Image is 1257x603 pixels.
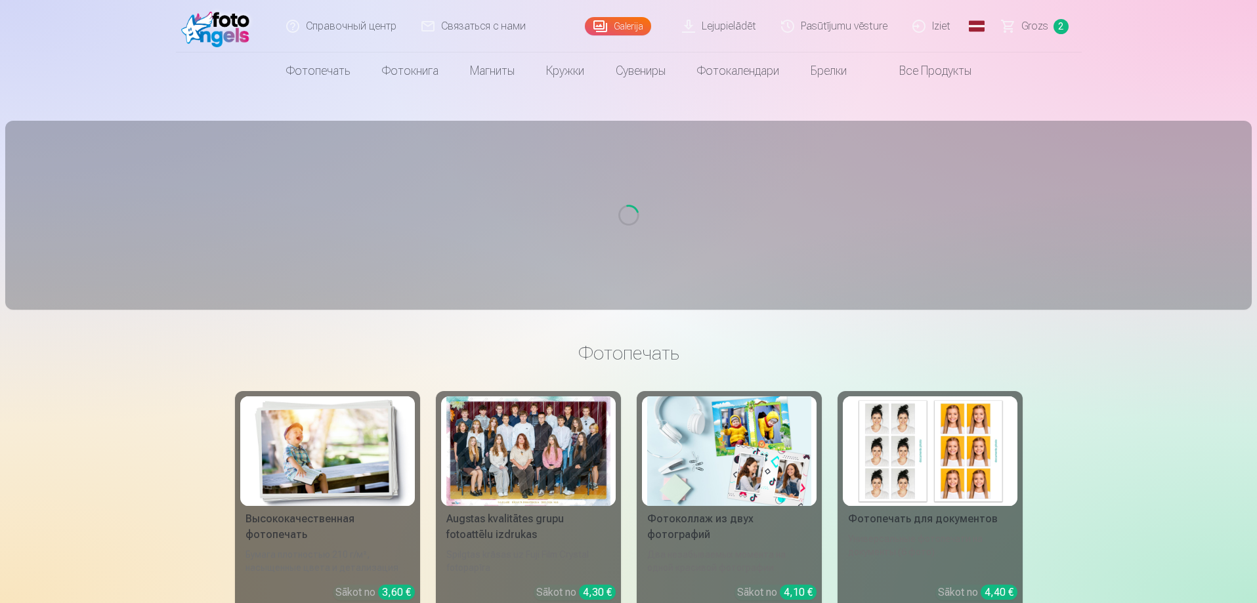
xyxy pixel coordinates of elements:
font: Универсальные фотопечати на документы (6 фото) [848,533,983,557]
font: Все продукты [899,64,971,77]
a: Фотокалендари [681,52,795,89]
font: Высококачественная фотопечать [245,512,354,541]
a: Кружки [530,52,600,89]
div: 4,10 € [780,585,817,600]
img: Высококачественная фотопечать [245,396,410,506]
a: Магниты [454,52,530,89]
div: Augstas kvalitātes grupu fotoattēlu izdrukas [441,511,616,543]
div: Sākot no [737,585,817,600]
div: Spilgtas krāsas uz Fuji Film Crystal fotopapīra [441,548,616,574]
font: Два незабываемых момента на одной красивой фотографии [647,549,786,573]
a: Все продукты [863,52,987,89]
img: /fa1 [181,5,257,47]
font: Сувениры [616,64,666,77]
font: Кружки [546,64,584,77]
a: Фотокнига [366,52,454,89]
div: 4,40 € [981,585,1017,600]
a: Брелки [795,52,863,89]
div: Sākot no [536,585,616,600]
font: Фотокнига [382,64,438,77]
font: Фотопечать для документов [848,512,998,525]
div: Sākot no [938,585,1017,600]
div: Sākot no [335,585,415,600]
font: Бумага плотностью 210 г/м², насыщенные цвета и детализация [245,549,398,573]
font: Фотокалендари [697,64,779,77]
font: Фотопечать [286,64,351,77]
font: Магниты [470,64,515,77]
font: Справочный центр [306,20,396,32]
font: Фотоколлаж из двух фотографий [647,512,754,541]
a: Сувениры [600,52,681,89]
font: Связаться с нами [441,20,526,32]
span: Grozs [1021,18,1048,34]
font: Брелки [811,64,847,77]
img: Фотоколлаж из двух фотографий [647,396,811,506]
font: Фотопечать [578,341,679,364]
div: 3,60 € [378,585,415,600]
img: Фотопечать для документов [848,396,1012,506]
a: Galerija [585,17,651,35]
div: 4,30 € [579,585,616,600]
span: 2 [1054,19,1069,34]
a: Фотопечать [270,52,366,89]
